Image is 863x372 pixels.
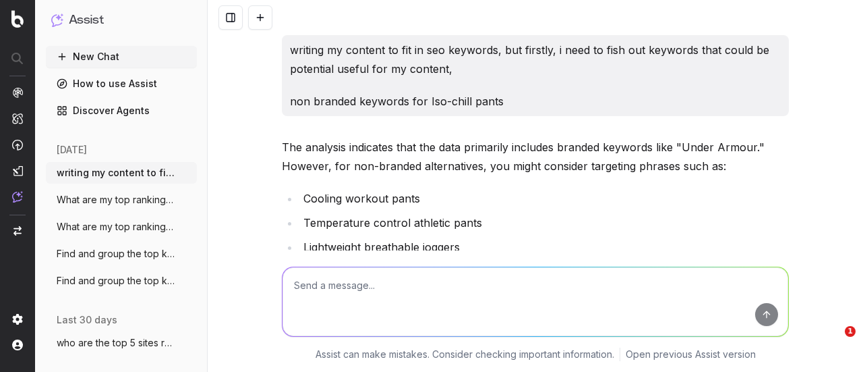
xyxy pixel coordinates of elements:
[57,143,87,157] span: [DATE]
[12,165,23,176] img: Studio
[282,138,789,176] p: The analysis indicates that the data primarily includes branded keywords like "Under Armour." How...
[57,193,175,207] span: What are my top ranking pages? keywords
[57,220,175,234] span: What are my top ranking pages? [URL]
[57,247,175,261] span: Find and group the top keywords for iso-
[57,274,175,288] span: Find and group the top keywords for iso-
[46,243,197,265] button: Find and group the top keywords for iso-
[69,11,104,30] h1: Assist
[46,332,197,354] button: who are the top 5 sites ranking for runn
[12,87,23,98] img: Analytics
[817,326,850,358] iframe: Intercom live chat
[51,14,63,26] img: Assist
[46,73,197,95] a: How to use Assist
[46,100,197,122] a: Discover Agents
[57,166,175,180] span: writing my content to fit in seo keyword
[12,139,23,151] img: Activation
[12,191,23,203] img: Assist
[57,336,175,350] span: who are the top 5 sites ranking for runn
[845,326,856,337] span: 1
[51,11,191,30] button: Assist
[11,10,24,28] img: Botify logo
[13,226,22,236] img: Switch project
[299,213,789,232] li: Temperature control athletic pants
[57,313,117,327] span: last 30 days
[46,216,197,238] button: What are my top ranking pages? [URL]
[299,189,789,208] li: Cooling workout pants
[46,189,197,211] button: What are my top ranking pages? keywords
[316,348,614,361] p: Assist can make mistakes. Consider checking important information.
[12,340,23,350] img: My account
[626,348,756,361] a: Open previous Assist version
[12,113,23,124] img: Intelligence
[46,162,197,184] button: writing my content to fit in seo keyword
[46,46,197,68] button: New Chat
[12,314,23,325] img: Setting
[290,41,781,78] p: writing my content to fit in seo keywords, but firstly, i need to fish out keywords that could be...
[46,270,197,292] button: Find and group the top keywords for iso-
[290,92,781,111] p: non branded keywords for Iso-chill pants
[299,238,789,257] li: Lightweight breathable joggers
